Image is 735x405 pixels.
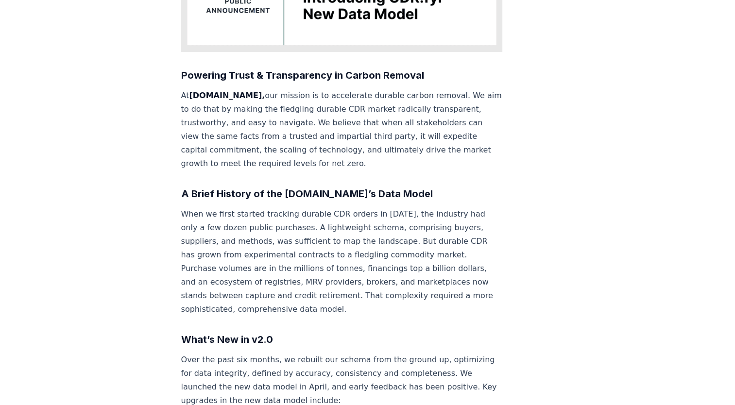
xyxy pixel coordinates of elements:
strong: A Brief History of the [DOMAIN_NAME]’s Data Model [181,188,433,200]
p: At our mission is to accelerate durable carbon removal. We aim to do that by making the fledgling... [181,89,503,170]
strong: What’s New in v2.0 [181,334,273,345]
p: When we first started tracking durable CDR orders in [DATE], the industry had only a few dozen pu... [181,207,503,316]
strong: [DOMAIN_NAME], [189,91,265,100]
strong: Powering Trust & Transparency in Carbon Removal [181,69,424,81]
